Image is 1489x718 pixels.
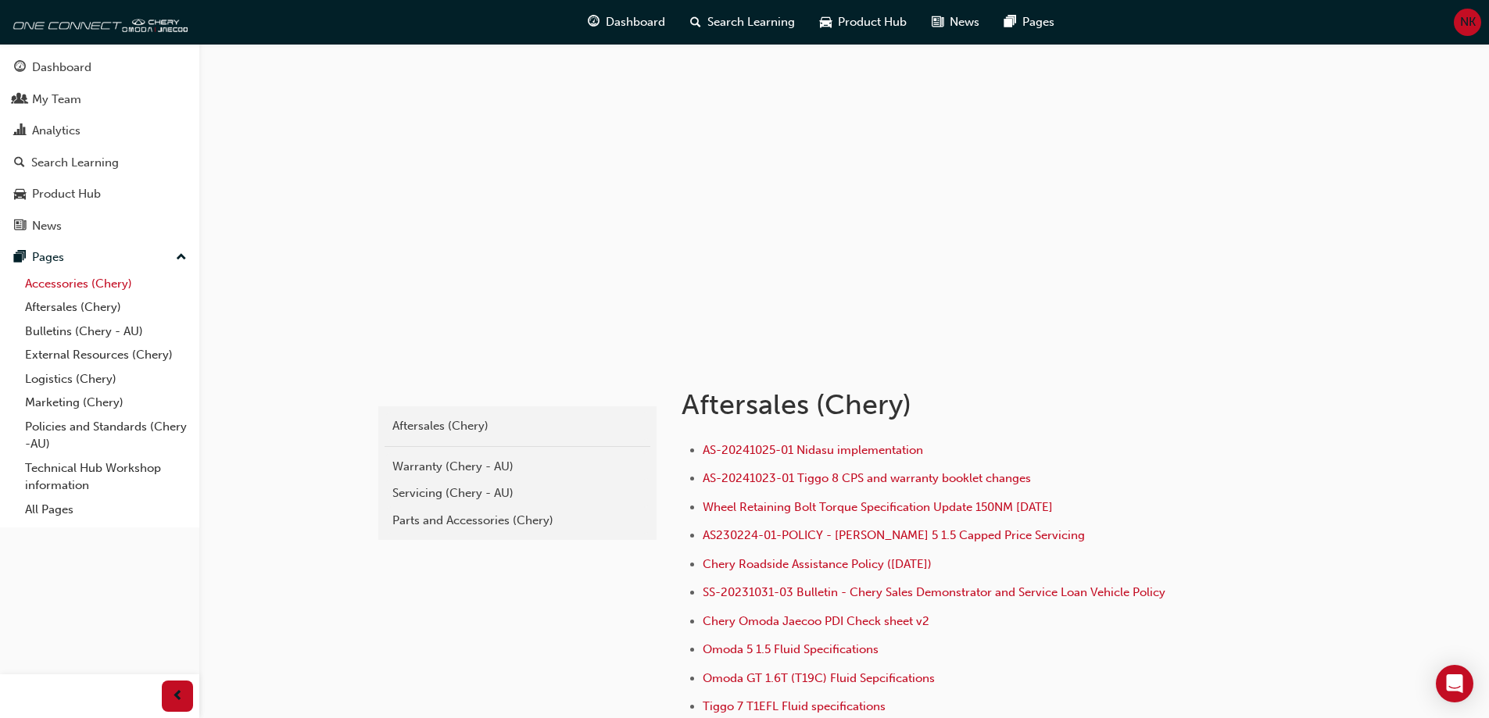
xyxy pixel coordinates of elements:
[6,243,193,272] button: Pages
[14,93,26,107] span: people-icon
[703,671,935,685] a: Omoda GT 1.6T (T19C) Fluid Sepcifications
[703,642,879,656] a: Omoda 5 1.5 Fluid Specifications
[950,13,979,31] span: News
[588,13,600,32] span: guage-icon
[606,13,665,31] span: Dashboard
[31,154,119,172] div: Search Learning
[838,13,907,31] span: Product Hub
[703,500,1053,514] a: Wheel Retaining Bolt Torque Specification Update 150NM [DATE]
[682,388,1194,422] h1: Aftersales (Chery)
[1454,9,1481,36] button: NK
[1436,665,1473,702] div: Open Intercom Messenger
[807,6,919,38] a: car-iconProduct Hub
[690,13,701,32] span: search-icon
[820,13,832,32] span: car-icon
[19,320,193,344] a: Bulletins (Chery - AU)
[6,116,193,145] a: Analytics
[172,687,184,706] span: prev-icon
[919,6,992,38] a: news-iconNews
[703,443,923,457] a: AS-20241025-01 Nidasu implementation
[392,458,642,476] div: Warranty (Chery - AU)
[992,6,1067,38] a: pages-iconPages
[32,59,91,77] div: Dashboard
[385,453,650,480] a: Warranty (Chery - AU)
[707,13,795,31] span: Search Learning
[703,585,1165,599] a: SS-20231031-03 Bulletin - Chery Sales Demonstrator and Service Loan Vehicle Policy
[14,61,26,75] span: guage-icon
[385,480,650,507] a: Servicing (Chery - AU)
[19,343,193,367] a: External Resources (Chery)
[1460,13,1476,31] span: NK
[19,456,193,498] a: Technical Hub Workshop information
[6,212,193,241] a: News
[32,185,101,203] div: Product Hub
[32,91,81,109] div: My Team
[703,557,932,571] a: Chery Roadside Assistance Policy ([DATE])
[8,6,188,38] img: oneconnect
[14,124,26,138] span: chart-icon
[32,248,64,266] div: Pages
[1022,13,1054,31] span: Pages
[932,13,943,32] span: news-icon
[392,417,642,435] div: Aftersales (Chery)
[14,188,26,202] span: car-icon
[392,512,642,530] div: Parts and Accessories (Chery)
[19,367,193,391] a: Logistics (Chery)
[6,53,193,82] a: Dashboard
[392,484,642,502] div: Servicing (Chery - AU)
[14,251,26,265] span: pages-icon
[32,122,81,140] div: Analytics
[19,415,193,456] a: Policies and Standards (Chery -AU)
[6,50,193,243] button: DashboardMy TeamAnalyticsSearch LearningProduct HubNews
[703,471,1031,485] a: AS-20241023-01 Tiggo 8 CPS and warranty booklet changes
[703,614,929,628] a: Chery Omoda Jaecoo PDI Check sheet v2
[575,6,678,38] a: guage-iconDashboard
[6,180,193,209] a: Product Hub
[678,6,807,38] a: search-iconSearch Learning
[385,507,650,534] a: Parts and Accessories (Chery)
[6,85,193,114] a: My Team
[385,413,650,440] a: Aftersales (Chery)
[14,156,25,170] span: search-icon
[6,148,193,177] a: Search Learning
[176,248,187,268] span: up-icon
[19,498,193,522] a: All Pages
[703,699,886,713] a: Tiggo 7 T1EFL Fluid specifications
[703,528,1085,542] a: AS230224-01-POLICY - [PERSON_NAME] 5 1.5 Capped Price Servicing
[19,295,193,320] a: Aftersales (Chery)
[14,220,26,234] span: news-icon
[32,217,62,235] div: News
[19,272,193,296] a: Accessories (Chery)
[1004,13,1016,32] span: pages-icon
[19,391,193,415] a: Marketing (Chery)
